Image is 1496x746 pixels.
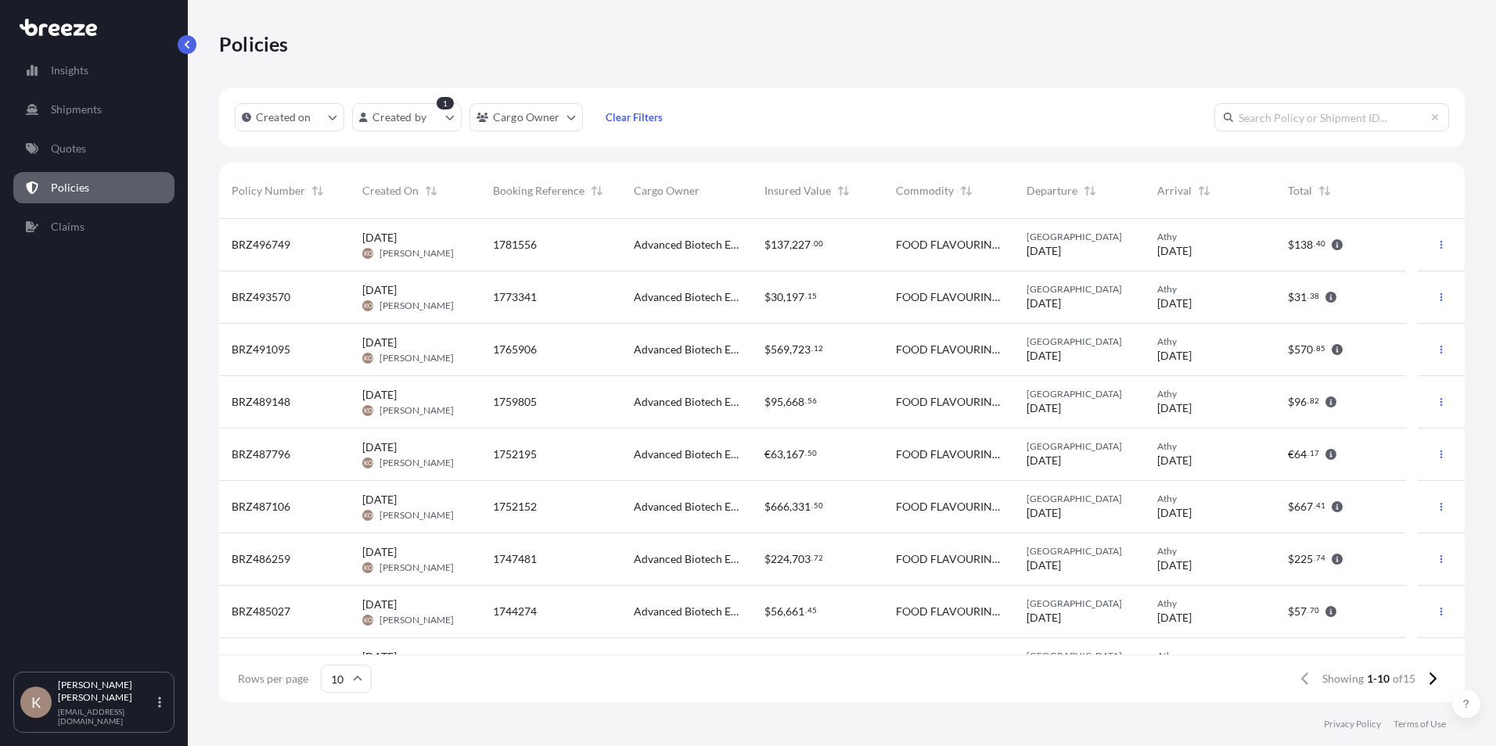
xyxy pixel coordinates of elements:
span: 40 [1316,241,1325,246]
span: FOOD FLAVOURINGS [896,604,1002,619]
span: . [1307,398,1309,403]
button: createdOn Filter options [235,103,344,131]
div: 1 [437,97,454,109]
span: . [811,503,813,508]
span: FOOD FLAVOURINGS [896,342,1002,357]
span: [DATE] [1027,400,1061,416]
span: BRZ489148 [232,394,290,410]
span: 95 [771,396,783,407]
span: KO [364,455,372,471]
span: Showing [1322,671,1364,687]
span: . [811,346,813,351]
span: 331 [792,501,811,512]
span: 56 [807,398,817,403]
span: Created On [362,183,419,199]
span: KO [364,403,372,418]
span: $ [1288,554,1294,565]
span: 197 [786,292,804,303]
span: 74 [1316,555,1325,561]
span: [DATE] [1157,243,1192,259]
span: 138 [1294,239,1313,250]
p: [PERSON_NAME] [PERSON_NAME] [58,679,155,704]
span: FOOD FLAVOURINGS [896,289,1002,305]
span: [DATE] [1027,505,1061,521]
span: BRZ487796 [232,447,290,462]
span: $ [764,501,771,512]
span: 17 [1310,450,1319,456]
span: [DATE] [362,439,397,455]
span: [DATE] [362,544,397,560]
span: [DATE] [362,387,397,403]
span: 703 [792,554,811,565]
span: 82 [1310,398,1319,403]
span: Athy [1157,545,1263,558]
span: BRZ496749 [232,237,290,253]
span: [DATE] [362,649,397,665]
span: [DATE] [1157,610,1192,626]
span: Athy [1157,440,1263,453]
span: 38 [1310,293,1319,299]
span: [PERSON_NAME] [379,457,454,469]
span: , [783,396,786,407]
span: 1752195 [493,447,537,462]
span: Advanced Biotech Europe GmbH [634,447,739,462]
span: Advanced Biotech Europe GmbH [634,604,739,619]
span: Policy Number [232,183,305,199]
span: . [1314,503,1315,508]
span: [DATE] [1157,296,1192,311]
span: [PERSON_NAME] [379,299,454,312]
span: Booking Reference [493,183,584,199]
span: Athy [1157,335,1263,348]
span: $ [1288,292,1294,303]
span: . [805,608,807,613]
span: KO [364,560,372,576]
span: [DATE] [362,492,397,507]
span: 225 [1294,554,1313,565]
span: [GEOGRAPHIC_DATA] [1027,388,1132,400]
span: 723 [792,344,811,355]
span: $ [1288,606,1294,617]
span: , [789,344,792,355]
span: . [1314,555,1315,561]
span: Athy [1157,388,1263,400]
span: Total [1288,183,1312,199]
span: 667 [1294,501,1313,512]
span: 64 [1294,449,1307,460]
span: [GEOGRAPHIC_DATA] [1027,597,1132,610]
a: Policies [13,172,174,203]
span: 85 [1316,346,1325,351]
button: Sort [1081,181,1099,200]
span: 12 [814,346,823,351]
span: [PERSON_NAME] [379,614,454,626]
span: 1752152 [493,499,537,515]
span: Cargo Owner [634,183,699,199]
span: $ [764,554,771,565]
span: Athy [1157,650,1263,662]
span: KO [364,612,372,628]
span: $ [1288,501,1294,512]
span: 661 [786,606,804,617]
span: of 15 [1393,671,1415,687]
span: [PERSON_NAME] [379,352,454,364]
span: [DATE] [1157,400,1192,416]
span: [DATE] [1157,505,1192,521]
span: Advanced Biotech Europe GmbH [634,394,739,410]
span: 57 [1294,606,1307,617]
span: 56 [771,606,783,617]
span: [GEOGRAPHIC_DATA] [1027,650,1132,662]
p: Created by [372,109,427,125]
span: Insured Value [764,183,831,199]
span: . [811,555,813,561]
button: Sort [308,181,327,200]
span: FOOD FLAVOURINGS [896,551,1002,567]
span: Athy [1157,231,1263,243]
p: Claims [51,219,85,235]
span: BRZ485027 [232,604,290,619]
p: Policies [219,31,289,56]
a: Claims [13,211,174,242]
span: 50 [814,503,823,508]
span: , [783,606,786,617]
span: 70 [1310,608,1319,613]
p: Clear Filters [606,109,663,125]
span: 227 [792,239,811,250]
